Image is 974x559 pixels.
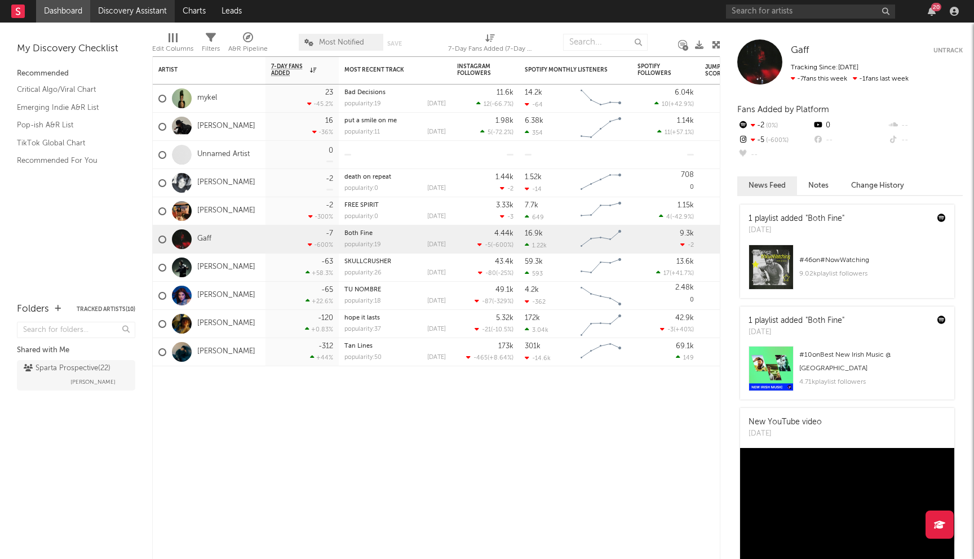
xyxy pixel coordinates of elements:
span: 12 [484,101,490,108]
div: [DATE] [427,270,446,276]
div: 11.6k [497,89,513,96]
div: 16.9k [525,230,543,237]
a: #10onBest New Irish Music @ [GEOGRAPHIC_DATA]4.71kplaylist followers [740,346,954,400]
span: Gaff [791,46,809,55]
span: -1 fans last week [791,76,909,82]
a: Unnamed Artist [197,150,250,159]
div: ( ) [657,128,694,136]
div: 20 [931,3,941,11]
div: -362 [525,298,546,305]
div: [DATE] [427,354,446,361]
div: 69.1k [676,343,694,350]
div: 52.9 [705,92,750,105]
div: 27.9 [705,233,750,246]
div: 1 playlist added [749,213,844,225]
div: New YouTube video [749,416,822,428]
button: 20 [928,7,936,16]
div: ( ) [477,241,513,249]
div: -600 % [308,241,333,249]
div: popularity: 11 [344,129,380,135]
div: Both Fine [344,230,446,237]
div: Folders [17,303,49,316]
div: 2.48k [675,284,694,291]
div: Sparta Prospective ( 22 ) [24,362,110,375]
div: 708 [681,171,694,179]
div: +44 % [310,354,333,361]
button: Tracked Artists(10) [77,307,135,312]
div: popularity: 19 [344,101,381,107]
div: FREE SPIRIT [344,202,446,208]
a: "Both Fine" [805,317,844,325]
span: -600 % [764,137,789,144]
div: 1.52k [525,174,542,181]
div: 301k [525,343,541,350]
div: 9.02k playlist followers [799,267,946,281]
span: +42.9 % [670,101,692,108]
div: ( ) [466,354,513,361]
a: Critical Algo/Viral Chart [17,83,124,96]
div: Jump Score [705,64,733,77]
div: -312 [318,343,333,350]
button: News Feed [737,176,797,195]
div: 0 [637,282,694,309]
div: 5.32k [496,314,513,322]
div: 3.33k [496,202,513,209]
div: popularity: 0 [344,214,378,220]
div: 1.15k [678,202,694,209]
a: TikTok Global Chart [17,137,124,149]
div: 6.04k [675,89,694,96]
span: [PERSON_NAME] [70,375,116,389]
span: 5 [488,130,491,136]
div: My Discovery Checklist [17,42,135,56]
button: Change History [840,176,915,195]
div: 69.6 [705,205,750,218]
div: 43.4k [495,258,513,265]
div: 1.14k [677,117,694,125]
div: A&R Pipeline [228,42,268,56]
div: popularity: 19 [344,242,381,248]
svg: Chart title [575,338,626,366]
a: [PERSON_NAME] [197,263,255,272]
span: +57.1 % [672,130,692,136]
a: TU NOMBRE [344,287,381,293]
div: 44.2 [705,261,750,274]
div: -45.2 % [307,100,333,108]
div: -120 [318,314,333,322]
div: Shared with Me [17,344,135,357]
div: # 46 on #NowWatching [799,254,946,267]
span: Fans Added by Platform [737,105,829,114]
a: [PERSON_NAME] [197,291,255,300]
div: TU NOMBRE [344,287,446,293]
div: 6.38k [525,117,543,125]
div: 0 [329,147,333,154]
div: 25.3 [705,317,750,331]
div: popularity: 37 [344,326,381,332]
div: -- [888,133,963,148]
div: -2 [737,118,812,133]
div: Edit Columns [152,28,193,61]
a: [PERSON_NAME] [197,347,255,357]
span: -465 [473,355,488,361]
div: hope it lasts [344,315,446,321]
div: popularity: 0 [344,185,378,192]
svg: Chart title [575,85,626,113]
div: put a smile on me [344,118,446,124]
div: Instagram Followers [457,63,497,77]
div: 16 [325,117,333,125]
a: Tan Lines [344,343,373,349]
span: -5 [485,242,491,249]
div: [DATE] [749,225,844,236]
div: [DATE] [427,214,446,220]
span: 10 [662,101,668,108]
svg: Chart title [575,254,626,282]
div: ( ) [476,100,513,108]
span: -3 [507,214,513,220]
div: Bad Decisions [344,90,446,96]
span: -25 % [498,270,512,277]
span: -2 [688,242,694,249]
a: Gaff [197,234,211,244]
span: -66.7 % [492,101,512,108]
div: Artist [158,66,243,73]
div: Filters [202,28,220,61]
div: [DATE] [427,326,446,332]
